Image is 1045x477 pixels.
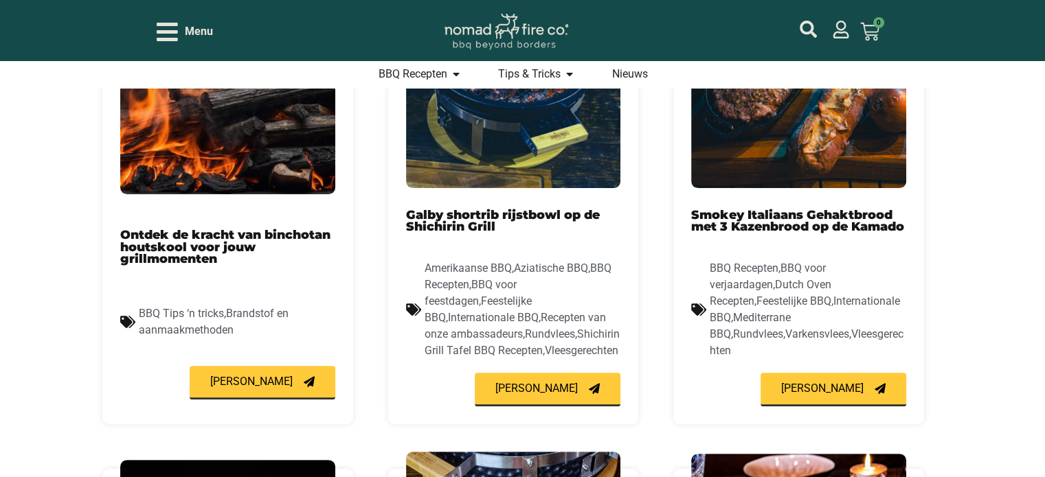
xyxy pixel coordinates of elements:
a: Varkensvlees [785,327,849,340]
span: , , , , , , , , [710,261,903,357]
a: 0 [844,14,896,49]
a: BBQ Recepten [379,66,447,82]
img: Nomad Logo [445,14,568,50]
span: [PERSON_NAME] [210,376,293,387]
a: Tips & Tricks [498,66,561,82]
a: Internationale BBQ [448,311,539,324]
a: Smokey Italiaans Gehaktbrood met 3 Kazenbrood op de Kamado [691,207,904,234]
a: BBQ voor verjaardagen [710,261,826,291]
a: BBQ Recepten [710,261,778,275]
a: Recepten van onze ambassadeurs [425,311,606,340]
a: Feestelijke BBQ [756,294,831,307]
a: Aziatische BBQ [514,261,588,275]
a: Mediterrane BBQ [710,311,791,340]
a: [PERSON_NAME] [190,366,335,399]
span: [PERSON_NAME] [495,383,578,394]
a: mijn account [832,21,850,38]
a: Vleesgerechten [710,327,903,357]
a: [PERSON_NAME] [475,373,620,406]
span: 0 [873,17,884,28]
a: Galby shortrib rijstbowl op de Shichirin Grill [406,207,600,234]
div: Open/Close Menu [157,20,213,44]
a: BBQ Tips ‘n tricks [139,307,224,320]
span: [PERSON_NAME] [781,383,864,394]
a: Rundvlees [525,327,575,340]
a: mijn account [800,21,817,38]
span: Menu [185,23,213,40]
a: Feestelijke BBQ [425,294,532,324]
a: BBQ Recepten [425,261,611,291]
a: Shichirin Grill Tafel BBQ Recepten [425,327,620,357]
span: , [139,307,289,336]
a: Nieuws [611,66,647,82]
a: BBQ voor feestdagen [425,278,517,307]
span: , , , , , , , , , [425,261,620,357]
a: [PERSON_NAME] [761,373,906,406]
a: Internationale BBQ [710,294,900,324]
a: Vleesgerechten [545,344,618,357]
a: Amerikaanse BBQ [425,261,512,275]
a: Ontdek de kracht van binchotan houtskool voor jouw grillmomenten [120,227,330,266]
a: Rundvlees [733,327,783,340]
a: Dutch Oven Recepten [710,278,831,307]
